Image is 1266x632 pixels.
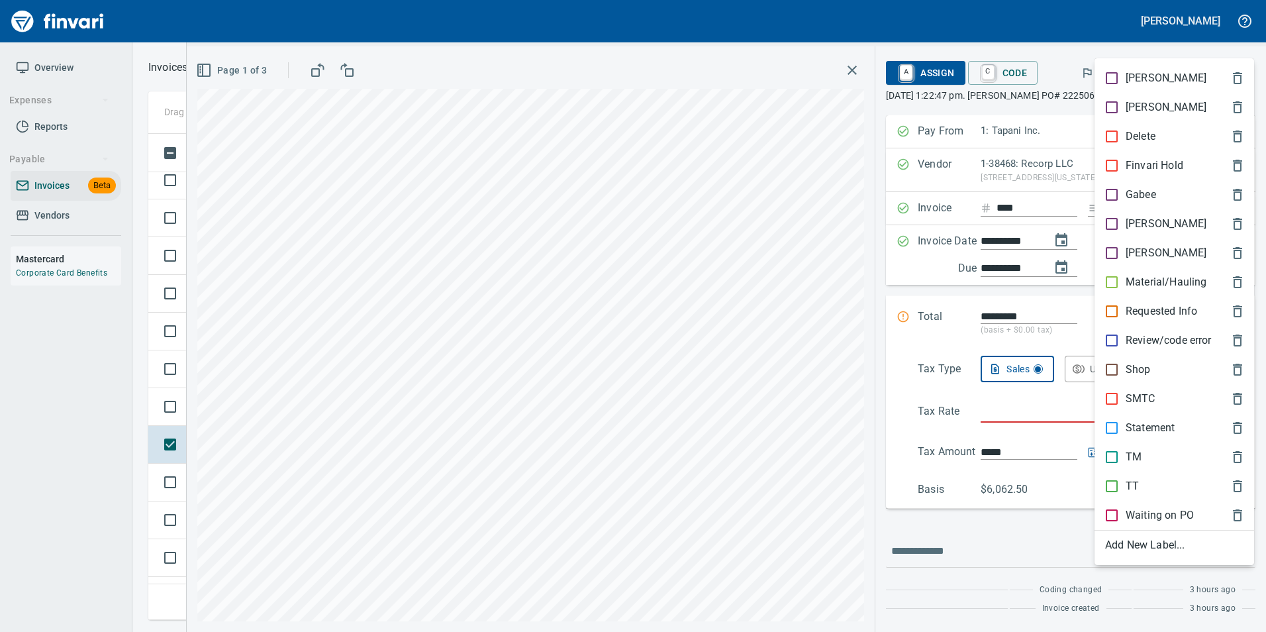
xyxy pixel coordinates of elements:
p: [PERSON_NAME] [1126,70,1206,86]
p: Requested Info [1126,303,1197,319]
p: Statement [1126,420,1175,436]
p: Waiting on PO [1126,507,1194,523]
p: Shop [1126,362,1151,378]
p: Gabee [1126,187,1156,203]
p: [PERSON_NAME] [1126,245,1206,261]
span: Add New Label... [1105,537,1243,553]
p: TM [1126,449,1142,465]
p: SMTC [1126,391,1155,407]
p: Finvari Hold [1126,158,1183,174]
p: [PERSON_NAME] [1126,216,1206,232]
p: Material/Hauling [1126,274,1206,290]
p: TT [1126,478,1139,494]
p: Review/code error [1126,333,1212,348]
p: [PERSON_NAME] [1126,99,1206,115]
p: Delete [1126,129,1155,144]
